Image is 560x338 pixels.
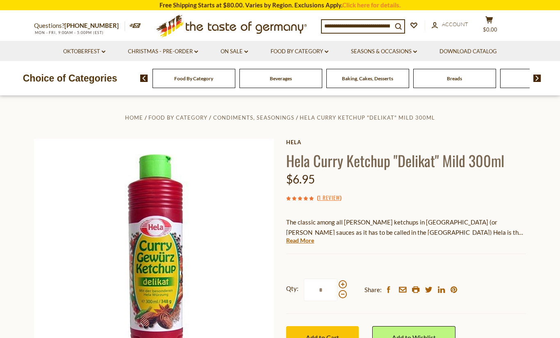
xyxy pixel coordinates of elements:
[213,114,294,121] a: Condiments, Seasonings
[221,47,248,56] a: On Sale
[125,114,143,121] a: Home
[286,236,314,245] a: Read More
[286,172,315,186] span: $6.95
[351,47,417,56] a: Seasons & Occasions
[483,26,497,33] span: $0.00
[271,47,328,56] a: Food By Category
[317,193,341,202] span: ( )
[140,75,148,82] img: previous arrow
[270,75,292,82] a: Beverages
[34,30,104,35] span: MON - FRI, 9:00AM - 5:00PM (EST)
[286,151,526,170] h1: Hela Curry Ketchup "Delikat" Mild 300ml
[286,284,298,294] strong: Qty:
[286,139,526,145] a: Hela
[63,47,105,56] a: Oktoberfest
[148,114,207,121] a: Food By Category
[432,20,468,29] a: Account
[34,20,125,31] p: Questions?
[64,22,119,29] a: [PHONE_NUMBER]
[442,21,468,27] span: Account
[447,75,462,82] a: Breads
[364,285,382,295] span: Share:
[342,75,393,82] a: Baking, Cakes, Desserts
[304,279,337,301] input: Qty:
[533,75,541,82] img: next arrow
[128,47,198,56] a: Christmas - PRE-ORDER
[439,47,497,56] a: Download Catalog
[477,16,501,36] button: $0.00
[286,217,526,238] p: The classic among all [PERSON_NAME] ketchups in [GEOGRAPHIC_DATA] (or [PERSON_NAME] sauces as it ...
[319,193,340,202] a: 1 Review
[174,75,213,82] a: Food By Category
[300,114,435,121] a: Hela Curry Ketchup "Delikat" Mild 300ml
[342,1,401,9] a: Click here for details.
